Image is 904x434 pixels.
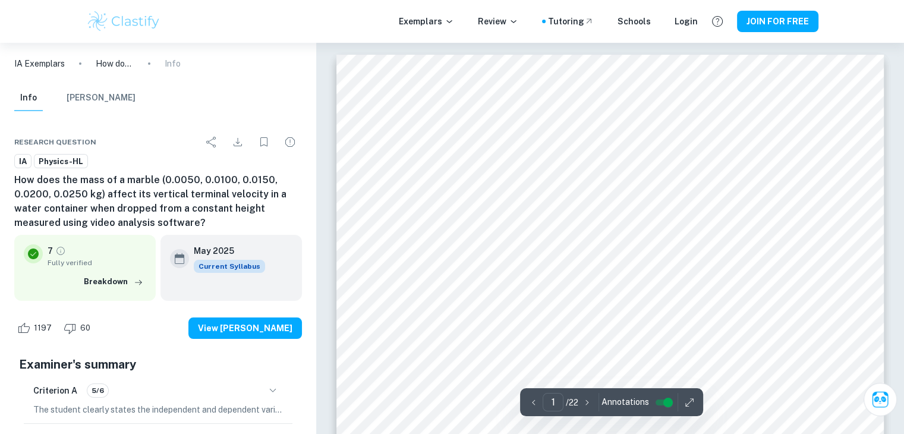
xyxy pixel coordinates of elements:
[707,11,727,32] button: Help and Feedback
[74,322,97,334] span: 60
[864,383,897,416] button: Ask Clai
[14,154,32,169] a: IA
[601,396,649,408] span: Annotations
[194,260,265,273] span: Current Syllabus
[34,156,87,168] span: Physics-HL
[86,10,162,33] img: Clastify logo
[618,15,651,28] a: Schools
[33,384,77,397] h6: Criterion A
[33,403,283,416] p: The student clearly states the independent and dependent variables in the research question but t...
[87,385,108,396] span: 5/6
[14,173,302,230] h6: How does the mass of a marble (0.0050, 0.0100, 0.0150, 0.0200, 0.0250 kg) affect its vertical ter...
[14,85,43,111] button: Info
[194,244,256,257] h6: May 2025
[165,57,181,70] p: Info
[278,130,302,154] div: Report issue
[14,319,58,338] div: Like
[548,15,594,28] a: Tutoring
[188,317,302,339] button: View [PERSON_NAME]
[55,246,66,256] a: Grade fully verified
[96,57,134,70] p: How does the mass of a marble (0.0050, 0.0100, 0.0150, 0.0200, 0.0250 kg) affect its vertical ter...
[194,260,265,273] div: This exemplar is based on the current syllabus. Feel free to refer to it for inspiration/ideas wh...
[19,356,297,373] h5: Examiner's summary
[566,396,578,409] p: / 22
[48,257,146,268] span: Fully verified
[67,85,136,111] button: [PERSON_NAME]
[27,322,58,334] span: 1197
[15,156,31,168] span: IA
[675,15,698,28] a: Login
[226,130,250,154] div: Download
[81,273,146,291] button: Breakdown
[48,244,53,257] p: 7
[61,319,97,338] div: Dislike
[200,130,223,154] div: Share
[14,137,96,147] span: Research question
[14,57,65,70] a: IA Exemplars
[399,15,454,28] p: Exemplars
[478,15,518,28] p: Review
[34,154,88,169] a: Physics-HL
[737,11,818,32] button: JOIN FOR FREE
[252,130,276,154] div: Bookmark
